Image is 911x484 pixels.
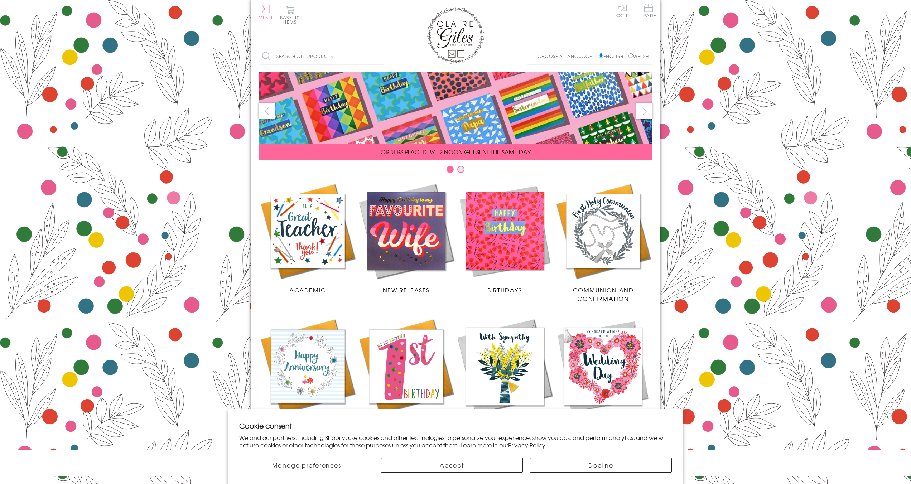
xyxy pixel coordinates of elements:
[636,103,652,119] button: next
[457,166,464,173] button: Carousel Page 2
[381,458,523,473] button: Accept
[259,165,652,176] div: Carousel Pagination
[427,7,484,64] img: Claire Giles Greetings Cards
[381,147,531,156] span: ORDERS PLACED BY 12 NOON GET SENT THE SAME DAY
[280,6,300,24] button: Basket0 items
[383,286,430,294] span: New Releases
[259,182,357,294] a: Academic
[538,53,597,59] p: Choose a language:
[259,48,384,64] input: Search all products
[641,4,656,18] span: Trade
[614,4,631,18] a: Log In
[259,103,275,119] button: prev
[447,166,454,173] button: Carousel Page 1 (Current Slide)
[554,317,652,430] a: Wedding Occasions
[599,53,603,58] input: English
[554,182,652,303] a: Communion and Confirmation
[259,14,273,21] span: Menu
[283,14,300,25] span: 0 items
[487,286,522,294] span: Birthdays
[455,182,554,294] a: Birthdays
[573,286,634,303] span: Communion and Confirmation
[272,461,341,469] span: Manage preferences
[357,182,455,294] a: New Releases
[259,5,273,20] button: Menu
[508,441,545,449] a: Privacy Policy
[530,458,672,473] button: Decline
[357,317,455,430] a: Age Cards
[239,458,374,473] button: Manage preferences
[455,317,554,430] a: Sympathy
[599,53,627,59] label: English
[289,286,326,294] span: Academic
[377,48,384,64] input: Search
[641,4,656,19] a: Trade
[628,53,649,59] label: Welsh
[239,421,672,431] h2: Cookie consent
[239,434,672,449] p: We and our partners, including Shopify, use cookies and other technologies to personalize your ex...
[628,53,633,58] input: Welsh
[259,317,357,430] a: Anniversary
